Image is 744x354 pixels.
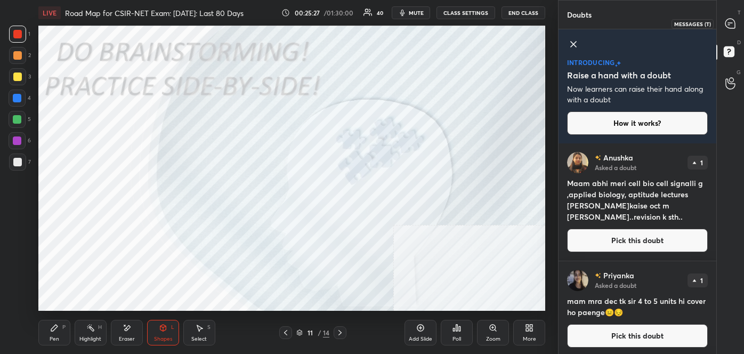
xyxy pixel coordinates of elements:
[79,336,101,342] div: Highlight
[65,8,244,18] h4: Road Map for CSIR-NET Exam: [DATE]: Last 80 Days
[595,281,636,289] p: Asked a doubt
[617,61,621,66] img: large-star.026637fe.svg
[98,325,102,330] div: H
[559,1,600,29] p: Doubts
[595,155,601,161] img: no-rating-badge.077c3623.svg
[559,143,716,354] div: grid
[567,69,671,82] h5: Raise a hand with a doubt
[305,329,316,336] div: 11
[9,154,31,171] div: 7
[409,336,432,342] div: Add Slide
[567,295,708,318] h4: mam mra dec tk sir 4 to 5 units hi cover ho paenge😑😔
[567,178,708,222] h4: Maam abhi meri cell bio cell signalli g ,applied biology, aptitude lectures [PERSON_NAME]kaise oc...
[603,154,633,162] p: Anushka
[567,324,708,348] button: Pick this doubt
[9,111,31,128] div: 5
[154,336,172,342] div: Shapes
[595,163,636,172] p: Asked a doubt
[486,336,500,342] div: Zoom
[523,336,536,342] div: More
[50,336,59,342] div: Pen
[502,6,545,19] button: End Class
[672,19,714,29] div: Messages (T)
[567,59,615,66] p: introducing
[567,229,708,252] button: Pick this doubt
[119,336,135,342] div: Eraser
[62,325,66,330] div: P
[737,38,741,46] p: D
[38,6,61,19] div: LIVE
[567,270,588,291] img: 29870b631a41470f92652508b1864b5b.png
[9,68,31,85] div: 3
[409,9,424,17] span: mute
[171,325,174,330] div: L
[567,111,708,135] button: How it works?
[207,325,211,330] div: S
[318,329,321,336] div: /
[567,152,588,173] img: c2387b2a4ee44a22b14e0786c91f7114.jpg
[700,159,703,166] p: 1
[737,68,741,76] p: G
[9,26,30,43] div: 1
[603,271,634,280] p: Priyanka
[700,277,703,284] p: 1
[452,336,461,342] div: Poll
[392,6,430,19] button: mute
[738,9,741,17] p: T
[9,47,31,64] div: 2
[595,273,601,279] img: no-rating-badge.077c3623.svg
[9,132,31,149] div: 6
[377,10,383,15] div: 40
[615,64,618,67] img: small-star.76a44327.svg
[436,6,495,19] button: CLASS SETTINGS
[9,90,31,107] div: 4
[567,84,708,105] p: Now learners can raise their hand along with a doubt
[191,336,207,342] div: Select
[323,328,329,337] div: 14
